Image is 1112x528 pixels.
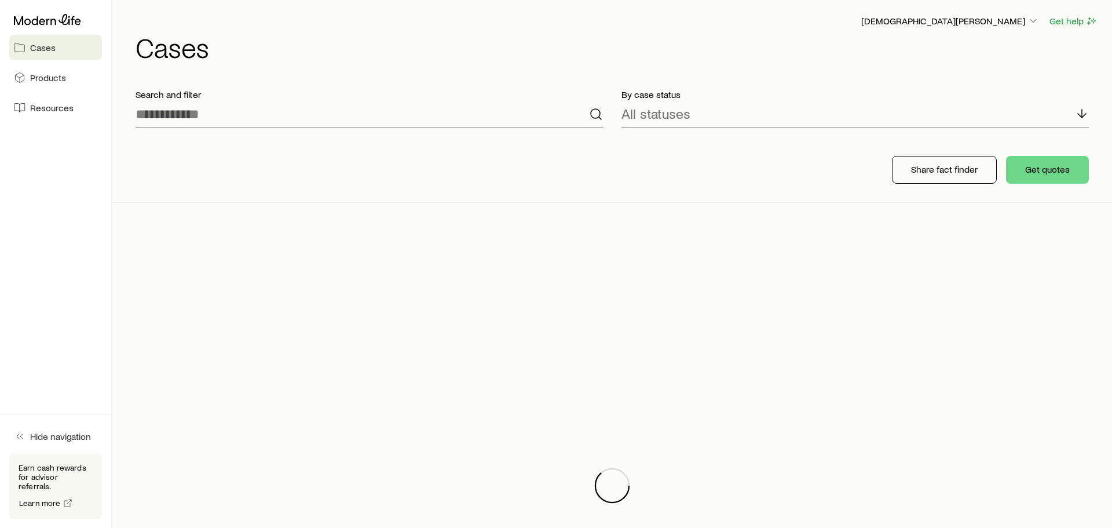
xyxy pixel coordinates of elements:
[892,156,997,184] button: Share fact finder
[621,89,1089,100] p: By case status
[30,42,56,53] span: Cases
[9,95,102,121] a: Resources
[136,89,603,100] p: Search and filter
[621,105,690,122] p: All statuses
[9,424,102,449] button: Hide navigation
[911,163,978,175] p: Share fact finder
[30,102,74,114] span: Resources
[861,15,1039,27] p: [DEMOGRAPHIC_DATA][PERSON_NAME]
[1006,156,1089,184] button: Get quotes
[30,431,91,442] span: Hide navigation
[19,499,61,507] span: Learn more
[30,72,66,83] span: Products
[861,14,1040,28] button: [DEMOGRAPHIC_DATA][PERSON_NAME]
[1049,14,1098,28] button: Get help
[9,35,102,60] a: Cases
[19,463,93,491] p: Earn cash rewards for advisor referrals.
[136,33,1098,61] h1: Cases
[9,65,102,90] a: Products
[9,454,102,519] div: Earn cash rewards for advisor referrals.Learn more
